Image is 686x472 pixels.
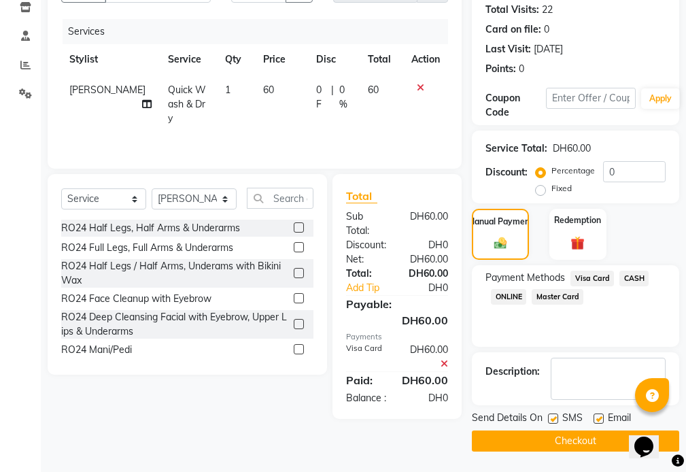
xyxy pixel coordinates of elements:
[566,235,589,252] img: _gift.svg
[168,84,206,124] span: Quick Wash & Dry
[472,431,679,452] button: Checkout
[336,267,397,281] div: Total:
[63,19,458,44] div: Services
[397,252,458,267] div: DH60.00
[397,343,458,371] div: DH60.00
[336,209,397,238] div: Sub Total:
[403,44,448,75] th: Action
[61,221,240,235] div: RO24 Half Legs, Half Arms & Underarms
[532,289,583,305] span: Master Card
[551,182,572,195] label: Fixed
[339,83,351,112] span: 0 %
[360,44,403,75] th: Total
[368,84,379,96] span: 60
[472,411,543,428] span: Send Details On
[485,42,531,56] div: Last Visit:
[336,391,397,405] div: Balance :
[485,141,547,156] div: Service Total:
[336,343,397,371] div: Visa Card
[346,189,377,203] span: Total
[485,62,516,76] div: Points:
[331,83,334,112] span: |
[225,84,230,96] span: 1
[551,165,595,177] label: Percentage
[619,271,649,286] span: CASH
[336,372,392,388] div: Paid:
[468,216,533,228] label: Manual Payment
[490,236,511,250] img: _cash.svg
[397,391,458,405] div: DH0
[629,418,672,458] iframe: chat widget
[308,44,360,75] th: Disc
[570,271,614,286] span: Visa Card
[336,252,397,267] div: Net:
[546,88,636,109] input: Enter Offer / Coupon Code
[485,22,541,37] div: Card on file:
[336,238,397,252] div: Discount:
[608,411,631,428] span: Email
[336,312,458,328] div: DH60.00
[534,42,563,56] div: [DATE]
[519,62,524,76] div: 0
[160,44,217,75] th: Service
[346,331,448,343] div: Payments
[247,188,313,209] input: Search or Scan
[61,44,160,75] th: Stylist
[397,238,458,252] div: DH0
[397,267,458,281] div: DH60.00
[61,241,233,255] div: RO24 Full Legs, Full Arms & Underarms
[217,44,255,75] th: Qty
[485,271,565,285] span: Payment Methods
[485,365,540,379] div: Description:
[392,372,458,388] div: DH60.00
[397,209,458,238] div: DH60.00
[542,3,553,17] div: 22
[263,84,274,96] span: 60
[485,91,545,120] div: Coupon Code
[61,292,211,306] div: RO24 Face Cleanup with Eyebrow
[407,281,458,295] div: DH0
[553,141,591,156] div: DH60.00
[69,84,145,96] span: [PERSON_NAME]
[336,296,458,312] div: Payable:
[554,214,601,226] label: Redemption
[255,44,308,75] th: Price
[562,411,583,428] span: SMS
[491,289,526,305] span: ONLINE
[485,3,539,17] div: Total Visits:
[544,22,549,37] div: 0
[61,343,132,357] div: RO24 Mani/Pedi
[641,88,680,109] button: Apply
[485,165,528,180] div: Discount:
[336,281,407,295] a: Add Tip
[316,83,326,112] span: 0 F
[61,259,288,288] div: RO24 Half Legs / Half Arms, Underams with Bikini Wax
[61,310,288,339] div: RO24 Deep Cleansing Facial with Eyebrow, Upper Lips & Underarms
